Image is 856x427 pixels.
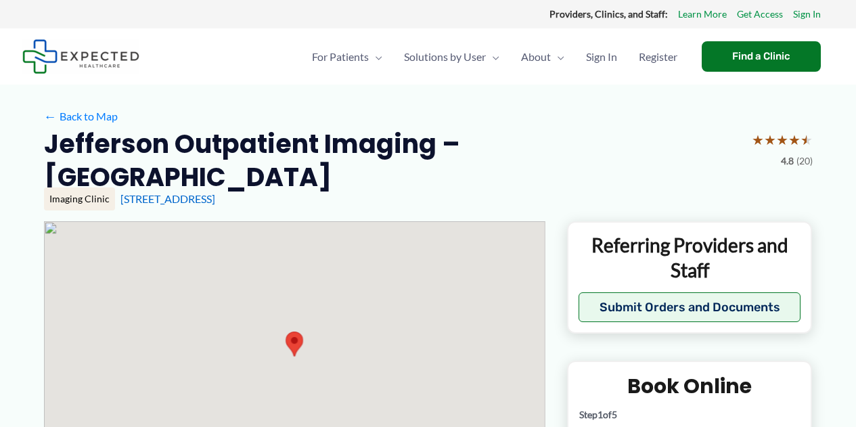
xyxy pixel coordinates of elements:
img: Expected Healthcare Logo - side, dark font, small [22,39,139,74]
div: Imaging Clinic [44,187,115,210]
span: ★ [801,127,813,152]
a: Learn More [678,5,727,23]
span: About [521,33,551,81]
span: Menu Toggle [486,33,499,81]
span: Sign In [586,33,617,81]
a: Sign In [793,5,821,23]
button: Submit Orders and Documents [579,292,801,322]
span: ★ [752,127,764,152]
nav: Primary Site Navigation [301,33,688,81]
span: 4.8 [781,152,794,170]
strong: Providers, Clinics, and Staff: [549,8,668,20]
span: Menu Toggle [551,33,564,81]
a: AboutMenu Toggle [510,33,575,81]
a: ←Back to Map [44,106,118,127]
span: For Patients [312,33,369,81]
a: For PatientsMenu Toggle [301,33,393,81]
a: Find a Clinic [702,41,821,72]
span: (20) [796,152,813,170]
p: Step of [579,410,801,420]
span: Solutions by User [404,33,486,81]
a: Solutions by UserMenu Toggle [393,33,510,81]
p: Referring Providers and Staff [579,233,801,282]
a: Register [628,33,688,81]
a: Get Access [737,5,783,23]
span: ★ [764,127,776,152]
span: 1 [598,409,603,420]
span: Menu Toggle [369,33,382,81]
span: Register [639,33,677,81]
h2: Jefferson Outpatient Imaging – [GEOGRAPHIC_DATA] [44,127,741,194]
a: Sign In [575,33,628,81]
span: 5 [612,409,617,420]
h2: Book Online [579,373,801,399]
span: ★ [788,127,801,152]
span: ★ [776,127,788,152]
a: [STREET_ADDRESS] [120,192,215,205]
span: ← [44,110,57,122]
